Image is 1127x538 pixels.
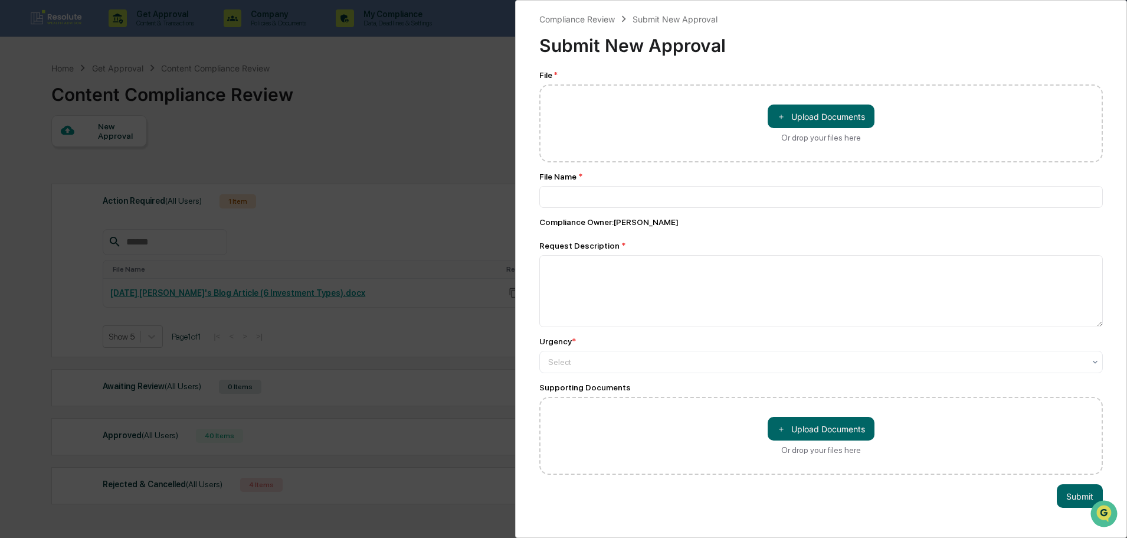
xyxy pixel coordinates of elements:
div: Supporting Documents [539,383,1103,392]
div: We're available if you need us! [40,102,149,112]
div: Compliance Owner : [PERSON_NAME] [539,217,1103,227]
div: 🗄️ [86,150,95,159]
a: Powered byPylon [83,200,143,209]
div: Compliance Review [539,14,615,24]
span: Pylon [117,200,143,209]
span: Preclearance [24,149,76,161]
iframe: Open customer support [1089,499,1121,531]
img: 1746055101610-c473b297-6a78-478c-a979-82029cc54cd1 [12,90,33,112]
a: 🗄️Attestations [81,144,151,165]
div: Submit New Approval [633,14,718,24]
input: Clear [31,54,195,66]
div: 🖐️ [12,150,21,159]
div: File Name [539,172,1103,181]
a: 🖐️Preclearance [7,144,81,165]
div: Urgency [539,337,576,346]
span: ＋ [777,423,785,435]
div: Or drop your files here [781,133,861,142]
div: Submit New Approval [539,25,1103,56]
div: Or drop your files here [781,445,861,455]
button: Submit [1057,484,1103,508]
div: File [539,70,1103,80]
button: Or drop your files here [768,105,874,128]
div: 🔎 [12,172,21,182]
span: Attestations [97,149,146,161]
div: Request Description [539,241,1103,250]
div: Start new chat [40,90,194,102]
p: How can we help? [12,25,215,44]
span: Data Lookup [24,171,74,183]
a: 🔎Data Lookup [7,167,79,188]
button: Or drop your files here [768,417,874,441]
button: Start new chat [201,94,215,108]
span: ＋ [777,111,785,122]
